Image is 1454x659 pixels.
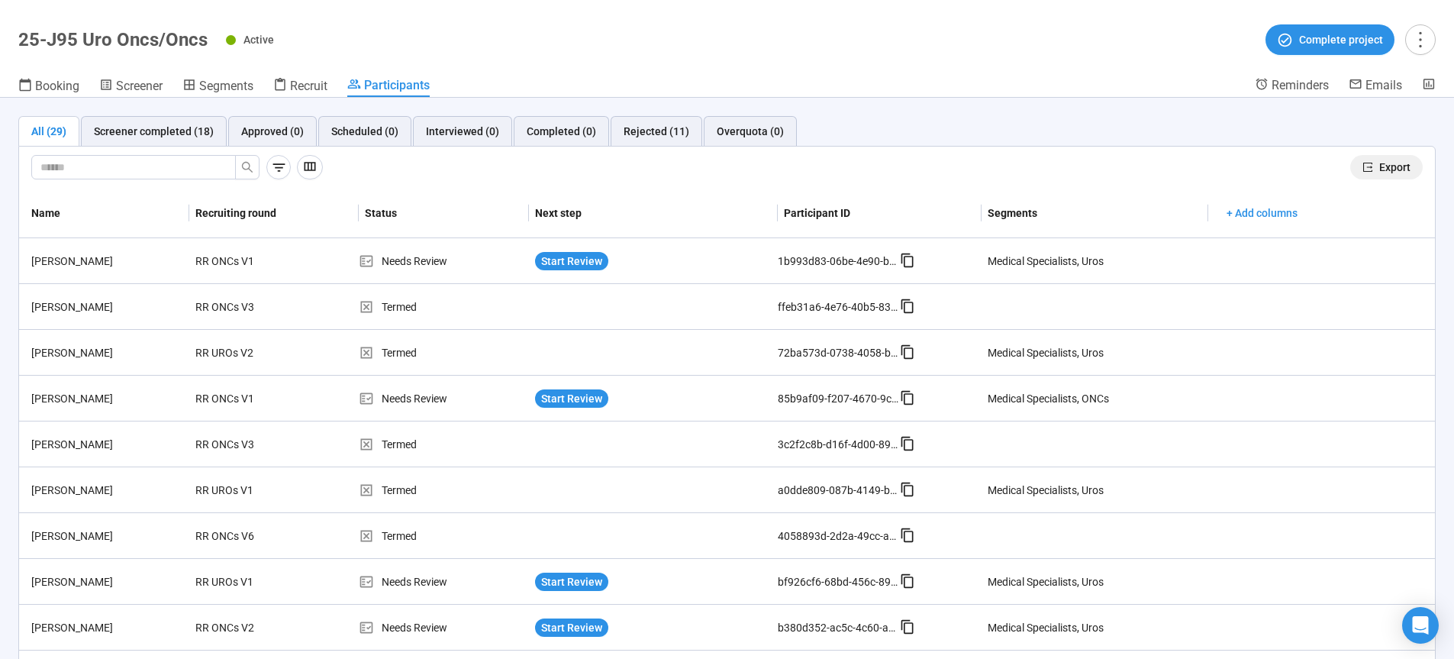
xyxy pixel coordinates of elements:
[189,247,304,276] div: RR ONCs V1
[359,189,529,238] th: Status
[1349,77,1402,95] a: Emails
[189,522,304,551] div: RR ONCs V6
[988,573,1104,590] div: Medical Specialists, Uros
[18,29,208,50] h1: 25-J95 Uro Oncs/Oncs
[25,619,189,636] div: [PERSON_NAME]
[1405,24,1436,55] button: more
[1402,607,1439,644] div: Open Intercom Messenger
[359,482,529,499] div: Termed
[25,344,189,361] div: [PERSON_NAME]
[1227,205,1298,221] span: + Add columns
[199,79,253,93] span: Segments
[778,482,900,499] div: a0dde809-087b-4149-b4a4-286217ce31e7
[778,436,900,453] div: 3c2f2c8b-d16f-4d00-8996-cb9dd70029cc
[541,390,602,407] span: Start Review
[241,123,304,140] div: Approved (0)
[35,79,79,93] span: Booking
[189,189,359,238] th: Recruiting round
[535,619,608,637] button: Start Review
[1410,29,1430,50] span: more
[535,389,608,408] button: Start Review
[359,344,529,361] div: Termed
[25,573,189,590] div: [PERSON_NAME]
[189,613,304,642] div: RR ONCs V2
[189,384,304,413] div: RR ONCs V1
[529,189,778,238] th: Next step
[778,573,900,590] div: bf926cf6-68bd-456c-89c0-94318cb92298
[241,161,253,173] span: search
[778,619,900,636] div: b380d352-ac5c-4c60-a116-d041dc9a74a5
[1214,201,1310,225] button: + Add columns
[988,344,1104,361] div: Medical Specialists, Uros
[25,253,189,270] div: [PERSON_NAME]
[359,436,529,453] div: Termed
[988,390,1109,407] div: Medical Specialists, ONCs
[1365,78,1402,92] span: Emails
[778,189,982,238] th: Participant ID
[359,573,529,590] div: Needs Review
[189,338,304,367] div: RR UROs V2
[535,252,608,270] button: Start Review
[189,292,304,321] div: RR ONCs V3
[359,253,529,270] div: Needs Review
[235,155,260,179] button: search
[1255,77,1329,95] a: Reminders
[1379,159,1410,176] span: Export
[359,528,529,544] div: Termed
[19,189,189,238] th: Name
[243,34,274,46] span: Active
[778,528,900,544] div: 4058893d-2d2a-49cc-a55d-7bc59539699f
[541,253,602,270] span: Start Review
[988,253,1104,270] div: Medical Specialists, Uros
[189,476,304,505] div: RR UROs V1
[359,299,529,315] div: Termed
[1362,162,1373,173] span: export
[1350,155,1423,179] button: exportExport
[778,299,900,315] div: ffeb31a6-4e76-40b5-83f7-c7e41d8d8b2a
[331,123,398,140] div: Scheduled (0)
[25,299,189,315] div: [PERSON_NAME]
[273,77,327,97] a: Recruit
[1299,31,1383,48] span: Complete project
[31,123,66,140] div: All (29)
[189,430,304,459] div: RR ONCs V3
[116,79,163,93] span: Screener
[624,123,689,140] div: Rejected (11)
[527,123,596,140] div: Completed (0)
[359,619,529,636] div: Needs Review
[541,619,602,636] span: Start Review
[1272,78,1329,92] span: Reminders
[364,78,430,92] span: Participants
[347,77,430,97] a: Participants
[18,77,79,97] a: Booking
[25,482,189,499] div: [PERSON_NAME]
[778,390,900,407] div: 85b9af09-f207-4670-9cc5-3251a7196305
[778,253,900,270] div: 1b993d83-06be-4e90-b634-0456c9e558ec
[1265,24,1394,55] button: Complete project
[182,77,253,97] a: Segments
[717,123,784,140] div: Overquota (0)
[94,123,214,140] div: Screener completed (18)
[982,189,1208,238] th: Segments
[25,528,189,544] div: [PERSON_NAME]
[778,344,900,361] div: 72ba573d-0738-4058-b56d-8377e92a3c5b
[535,573,608,591] button: Start Review
[25,436,189,453] div: [PERSON_NAME]
[359,390,529,407] div: Needs Review
[988,482,1104,499] div: Medical Specialists, Uros
[25,390,189,407] div: [PERSON_NAME]
[290,79,327,93] span: Recruit
[189,567,304,596] div: RR UROs V1
[988,619,1104,636] div: Medical Specialists, Uros
[541,573,602,590] span: Start Review
[99,77,163,97] a: Screener
[426,123,499,140] div: Interviewed (0)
